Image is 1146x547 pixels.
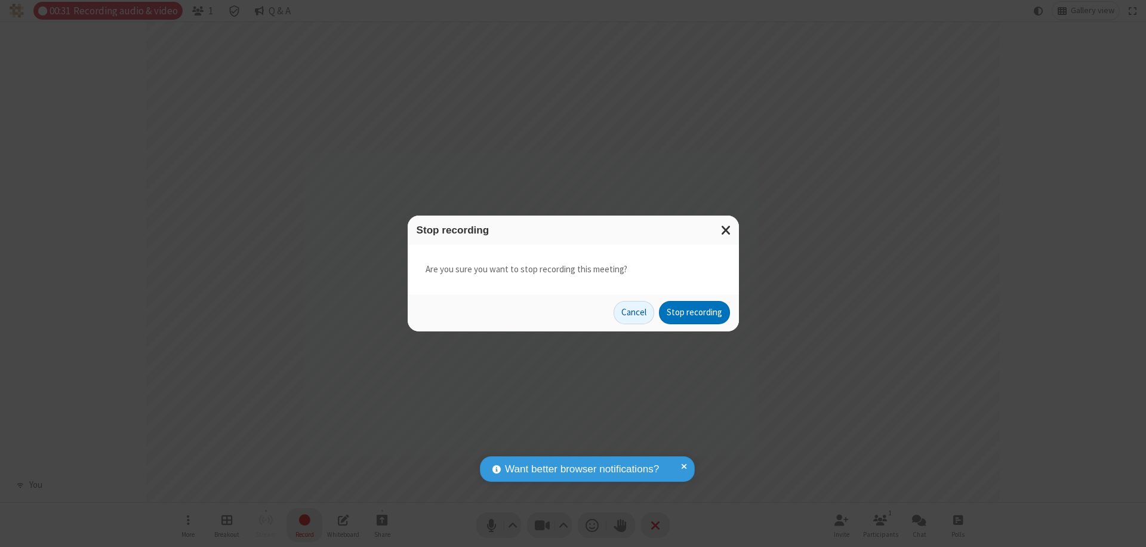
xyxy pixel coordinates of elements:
div: Are you sure you want to stop recording this meeting? [408,245,739,294]
h3: Stop recording [417,225,730,236]
span: Want better browser notifications? [505,462,659,477]
button: Cancel [614,301,654,325]
button: Stop recording [659,301,730,325]
button: Close modal [714,216,739,245]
